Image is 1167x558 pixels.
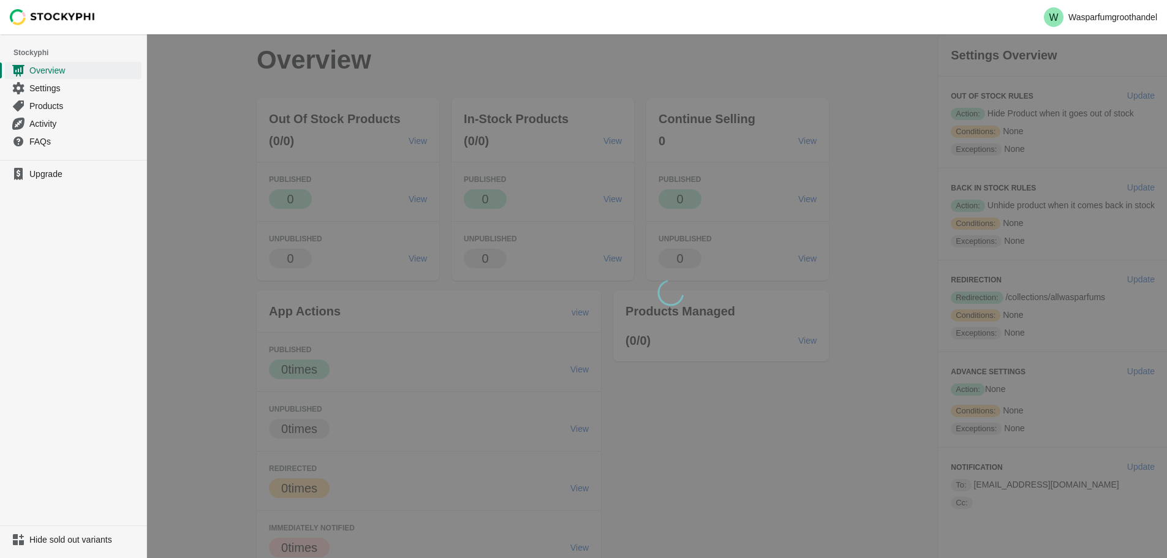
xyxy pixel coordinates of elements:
[1068,12,1157,22] p: Wasparfumgroothandel
[5,61,142,79] a: Overview
[5,79,142,97] a: Settings
[1044,7,1063,27] span: Avatar with initials W
[1039,5,1162,29] button: Avatar with initials WWasparfumgroothandel
[29,118,139,130] span: Activity
[29,100,139,112] span: Products
[5,115,142,132] a: Activity
[5,531,142,548] a: Hide sold out variants
[29,533,139,546] span: Hide sold out variants
[5,132,142,150] a: FAQs
[1049,12,1059,23] text: W
[13,47,146,59] span: Stockyphi
[29,82,139,94] span: Settings
[5,165,142,183] a: Upgrade
[29,64,139,77] span: Overview
[29,135,139,148] span: FAQs
[29,168,139,180] span: Upgrade
[10,9,96,25] img: Stockyphi
[5,97,142,115] a: Products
